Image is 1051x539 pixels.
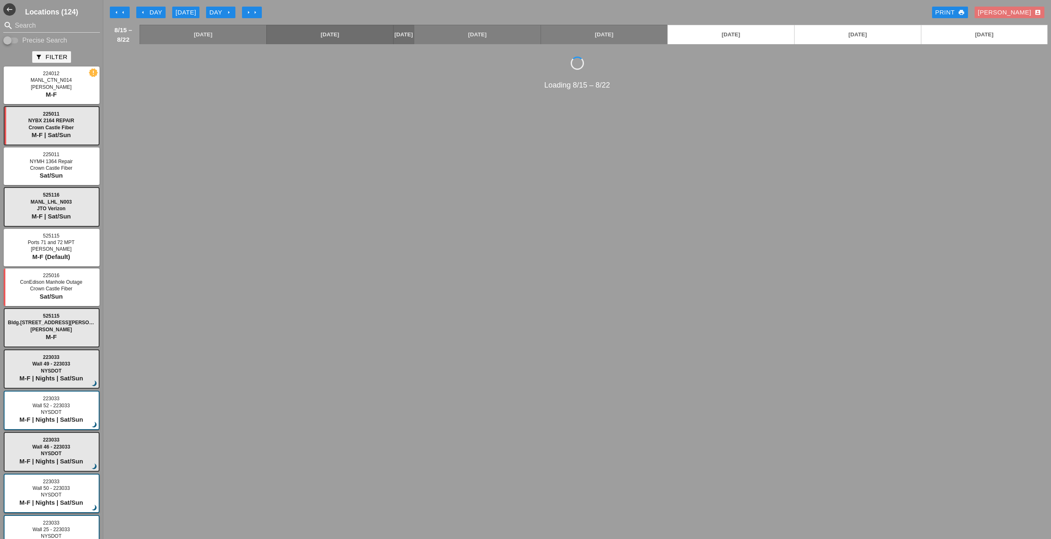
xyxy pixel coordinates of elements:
[19,499,83,506] span: M-F | Nights | Sat/Sun
[668,25,794,44] a: [DATE]
[958,9,965,16] i: print
[90,503,99,513] i: brightness_3
[30,165,73,171] span: Crown Castle Fiber
[32,51,71,63] button: Filter
[37,206,65,211] span: JTO Verizon
[30,159,73,164] span: NYMH 1364 Repair
[107,80,1048,91] div: Loading 8/15 – 8/22
[975,7,1044,18] button: [PERSON_NAME]
[3,3,16,16] button: Shrink Sidebar
[136,7,166,18] button: Day
[43,354,59,360] span: 223033
[394,25,414,44] a: [DATE]
[31,77,72,83] span: MANL_CTN_N014
[43,520,59,526] span: 223033
[41,533,62,539] span: NYSDOT
[140,8,162,17] div: Day
[3,36,100,45] div: Enable Precise search to match search terms exactly.
[41,451,62,456] span: NYSDOT
[90,379,99,388] i: brightness_3
[43,437,59,443] span: 223033
[31,213,71,220] span: M-F | Sat/Sun
[28,125,74,131] span: Crown Castle Fiber
[36,52,67,62] div: Filter
[31,131,71,138] span: M-F | Sat/Sun
[252,9,259,16] i: arrow_right
[978,8,1041,17] div: [PERSON_NAME]
[176,8,196,17] div: [DATE]
[46,333,57,340] span: M-F
[15,19,88,32] input: Search
[245,9,252,16] i: arrow_right
[90,420,99,430] i: brightness_3
[90,462,99,471] i: brightness_3
[43,396,59,401] span: 223033
[31,327,72,332] span: [PERSON_NAME]
[935,8,965,17] div: Print
[31,84,72,90] span: [PERSON_NAME]
[267,25,393,44] a: [DATE]
[1034,9,1041,16] i: account_box
[36,54,42,60] i: filter_alt
[113,9,120,16] i: arrow_left
[43,192,59,198] span: 525116
[225,9,232,16] i: arrow_right
[28,240,74,245] span: Ports 71 and 72 MPT
[33,403,70,408] span: Wall 52 - 223033
[43,111,59,117] span: 225011
[3,3,16,16] i: west
[921,25,1047,44] a: [DATE]
[32,444,70,450] span: Wall 46 - 223033
[209,8,232,17] div: Day
[40,293,63,300] span: Sat/Sun
[120,9,126,16] i: arrow_left
[31,246,72,252] span: [PERSON_NAME]
[28,118,74,123] span: NYBX 2164 REPAIR
[414,25,541,44] a: [DATE]
[242,7,262,18] button: Move Ahead 1 Week
[41,368,62,374] span: NYSDOT
[541,25,667,44] a: [DATE]
[795,25,921,44] a: [DATE]
[111,25,135,44] span: 8/15 – 8/22
[43,273,59,278] span: 225016
[3,21,13,31] i: search
[43,233,59,239] span: 525115
[110,7,130,18] button: Move Back 1 Week
[43,479,59,484] span: 223033
[19,416,83,423] span: M-F | Nights | Sat/Sun
[30,286,73,292] span: Crown Castle Fiber
[32,253,70,260] span: M-F (Default)
[32,361,70,367] span: Wall 49 - 223033
[90,69,97,76] i: new_releases
[33,527,70,532] span: Wall 25 - 223033
[22,36,67,45] label: Precise Search
[43,313,59,319] span: 525115
[20,279,83,285] span: ConEdison Manhole Outage
[932,7,968,18] a: Print
[8,320,112,325] span: Bldg.[STREET_ADDRESS][PERSON_NAME]
[46,91,57,98] span: M-F
[40,172,63,179] span: Sat/Sun
[31,199,72,205] span: MANL_LHL_N003
[43,71,59,76] span: 224012
[33,485,70,491] span: Wall 50 - 223033
[43,152,59,157] span: 225011
[41,409,62,415] span: NYSDOT
[19,375,83,382] span: M-F | Nights | Sat/Sun
[206,7,235,18] button: Day
[140,25,266,44] a: [DATE]
[41,492,62,498] span: NYSDOT
[172,7,199,18] button: [DATE]
[19,458,83,465] span: M-F | Nights | Sat/Sun
[140,9,146,16] i: arrow_left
